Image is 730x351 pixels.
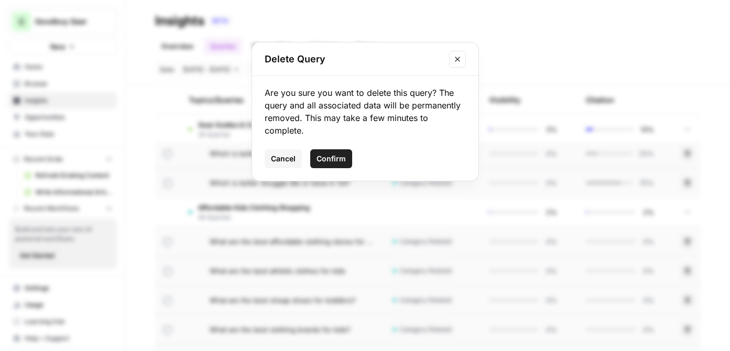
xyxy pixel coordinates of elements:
button: Confirm [310,149,352,168]
div: Are you sure you want to delete this query? The query and all associated data will be permanently... [265,86,466,137]
button: Close modal [449,51,466,68]
span: Confirm [317,153,346,164]
span: Cancel [271,153,296,164]
button: Cancel [265,149,302,168]
h2: Delete Query [265,52,443,67]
